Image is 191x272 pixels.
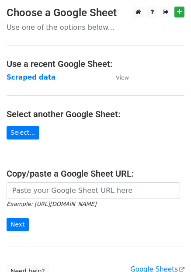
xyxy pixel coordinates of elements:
[7,23,184,32] p: Use one of the options below...
[7,218,29,231] input: Next
[7,73,56,81] a: Scraped data
[7,182,180,199] input: Paste your Google Sheet URL here
[7,168,184,179] h4: Copy/paste a Google Sheet URL:
[7,59,184,69] h4: Use a recent Google Sheet:
[7,126,39,139] a: Select...
[7,201,96,207] small: Example: [URL][DOMAIN_NAME]
[7,7,184,19] h3: Choose a Google Sheet
[7,109,184,119] h4: Select another Google Sheet:
[116,74,129,81] small: View
[107,73,129,81] a: View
